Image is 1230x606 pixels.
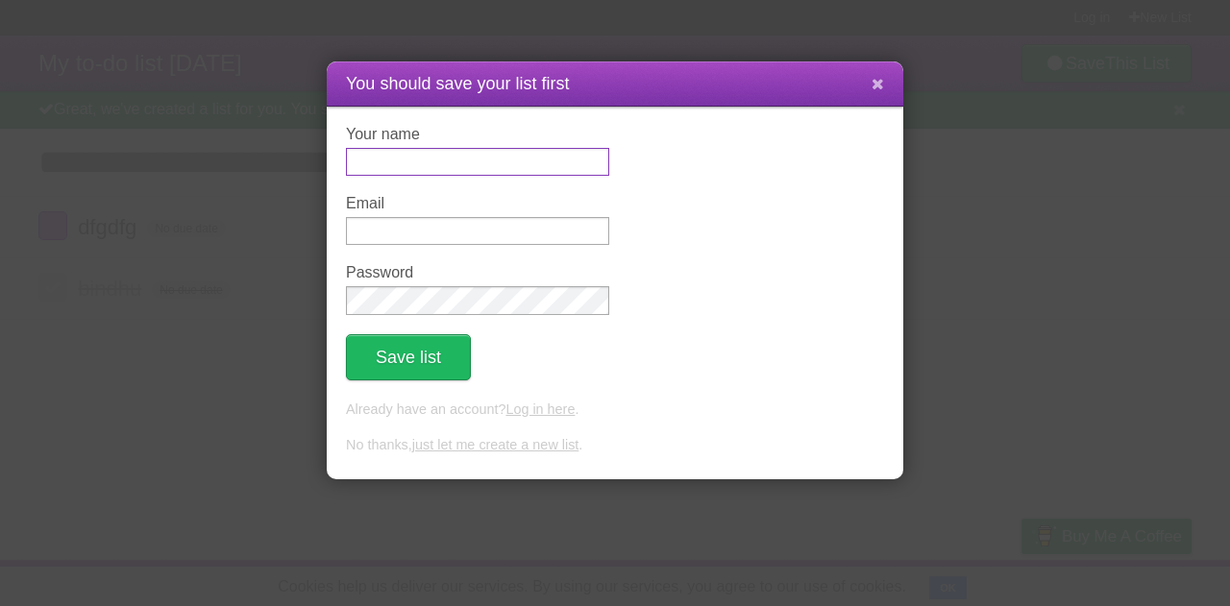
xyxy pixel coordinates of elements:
[505,401,575,417] a: Log in here
[346,400,884,421] p: Already have an account? .
[346,71,884,97] h1: You should save your list first
[346,435,884,456] p: No thanks, .
[346,195,609,212] label: Email
[346,126,609,143] label: Your name
[412,437,579,452] a: just let me create a new list
[346,264,609,281] label: Password
[346,334,471,380] button: Save list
